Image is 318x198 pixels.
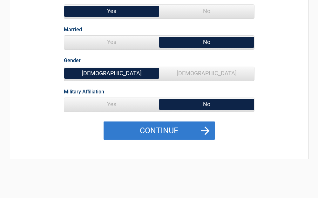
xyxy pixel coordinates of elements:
span: No [159,36,254,48]
span: No [159,5,254,18]
span: No [159,98,254,111]
label: Married [64,25,82,34]
span: Yes [64,36,159,48]
button: Continue [104,121,215,140]
span: [DEMOGRAPHIC_DATA] [159,67,254,80]
span: [DEMOGRAPHIC_DATA] [64,67,159,80]
span: Yes [64,5,159,18]
label: Military Affiliation [64,87,104,96]
span: Yes [64,98,159,111]
label: Gender [64,56,81,65]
